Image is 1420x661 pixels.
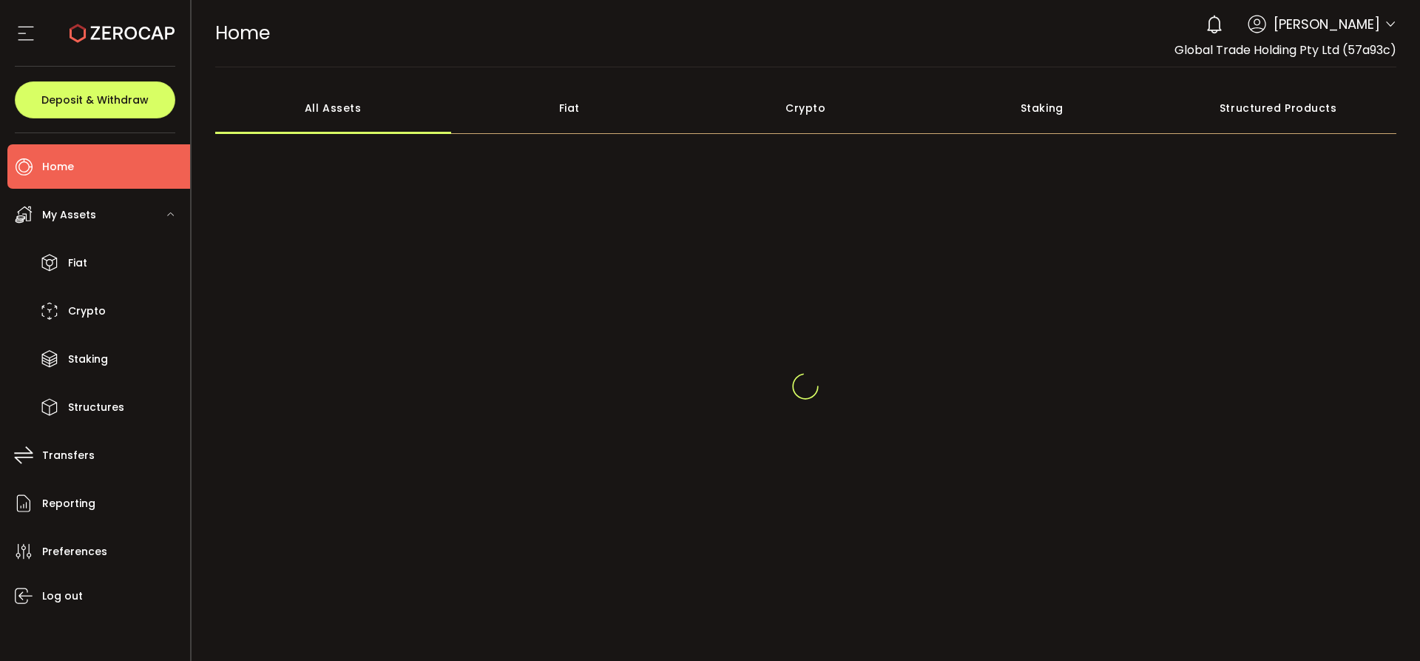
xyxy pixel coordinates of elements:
[42,204,96,226] span: My Assets
[15,81,175,118] button: Deposit & Withdraw
[68,397,124,418] span: Structures
[42,541,107,563] span: Preferences
[451,82,688,134] div: Fiat
[68,349,108,370] span: Staking
[688,82,924,134] div: Crypto
[42,585,83,607] span: Log out
[215,20,270,46] span: Home
[1174,41,1396,58] span: Global Trade Holding Pty Ltd (57a93c)
[1274,14,1380,34] span: [PERSON_NAME]
[42,156,74,178] span: Home
[215,82,452,134] div: All Assets
[1160,82,1397,134] div: Structured Products
[42,493,95,514] span: Reporting
[42,445,95,466] span: Transfers
[68,301,106,322] span: Crypto
[68,252,87,274] span: Fiat
[924,82,1160,134] div: Staking
[41,95,149,105] span: Deposit & Withdraw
